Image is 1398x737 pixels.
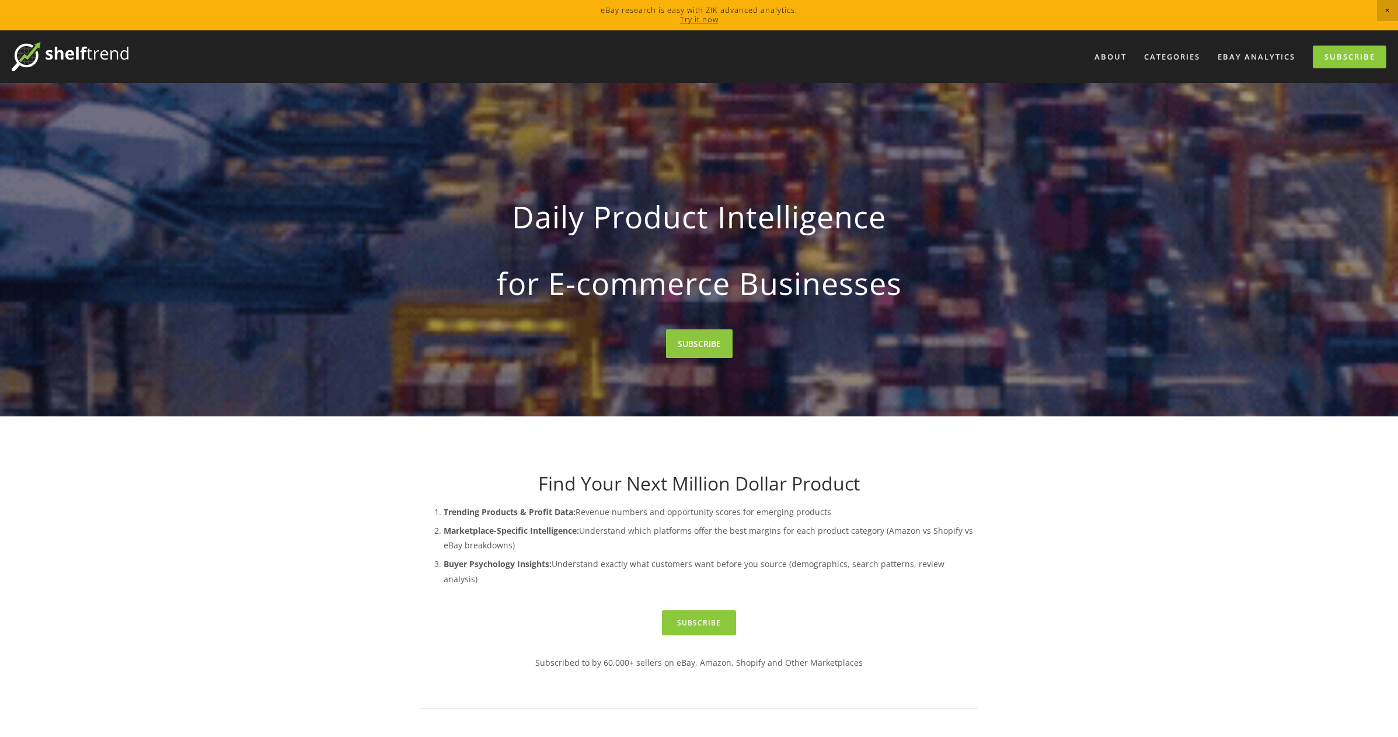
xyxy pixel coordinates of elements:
a: SUBSCRIBE [666,329,733,358]
a: Try it now [680,14,719,25]
strong: Buyer Psychology Insights: [444,558,552,569]
p: Subscribed to by 60,000+ sellers on eBay, Amazon, Shopify and Other Marketplaces [420,655,978,670]
strong: Daily Product Intelligence [439,189,960,244]
a: About [1087,47,1134,67]
strong: for E-commerce Businesses [439,256,960,311]
strong: Trending Products & Profit Data: [444,506,576,517]
a: Subscribe [1313,46,1386,68]
p: Understand which platforms offer the best margins for each product category (Amazon vs Shopify vs... [444,523,978,552]
strong: Marketplace-Specific Intelligence: [444,525,579,536]
a: Subscribe [662,610,736,635]
h1: Find Your Next Million Dollar Product [420,472,978,495]
a: eBay Analytics [1210,47,1303,67]
img: ShelfTrend [12,42,128,71]
p: Understand exactly what customers want before you source (demographics, search patterns, review a... [444,557,978,586]
p: Revenue numbers and opportunity scores for emerging products [444,505,978,519]
div: Categories [1136,47,1208,67]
